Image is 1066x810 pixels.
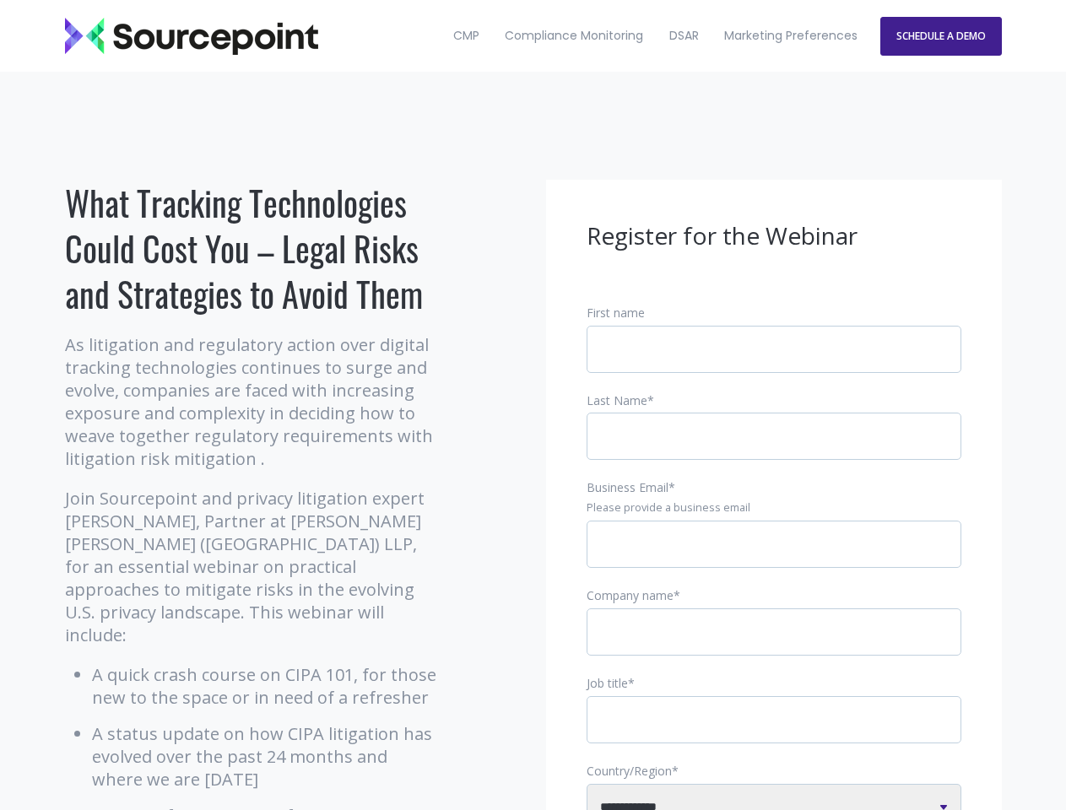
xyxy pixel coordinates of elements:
[65,180,441,316] h1: What Tracking Technologies Could Cost You – Legal Risks and Strategies to Avoid Them
[880,17,1002,56] a: SCHEDULE A DEMO
[587,305,645,321] span: First name
[65,18,318,55] img: Sourcepoint_logo_black_transparent (2)-2
[65,333,441,470] p: As litigation and regulatory action over digital tracking technologies continues to surge and evo...
[587,220,961,252] h3: Register for the Webinar
[92,722,441,791] li: A status update on how CIPA litigation has evolved over the past 24 months and where we are [DATE]
[587,500,961,516] legend: Please provide a business email
[587,675,628,691] span: Job title
[92,663,441,709] li: A quick crash course on CIPA 101, for those new to the space or in need of a refresher
[587,479,668,495] span: Business Email
[587,587,674,603] span: Company name
[587,763,672,779] span: Country/Region
[65,487,441,646] p: Join Sourcepoint and privacy litigation expert [PERSON_NAME], Partner at [PERSON_NAME] [PERSON_NA...
[587,392,647,408] span: Last Name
